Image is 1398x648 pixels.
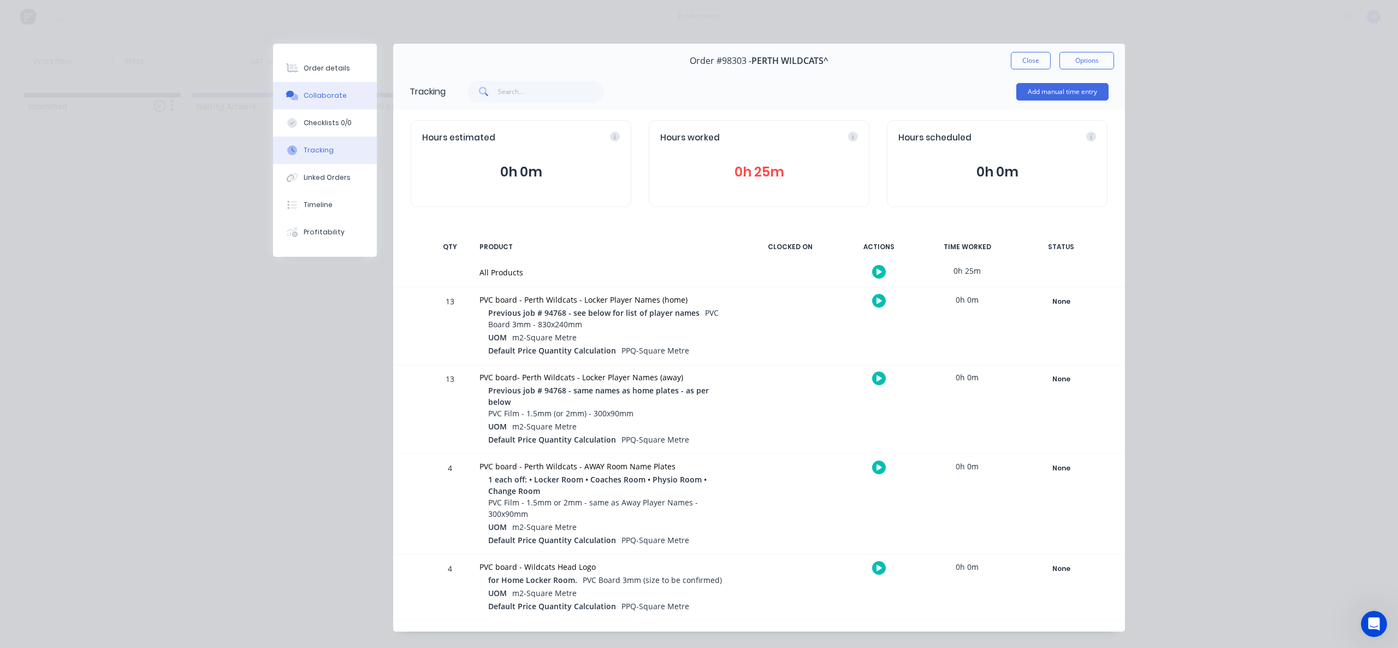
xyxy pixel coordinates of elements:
[512,421,577,432] span: m2-Square Metre
[926,454,1008,479] div: 0h 0m
[304,91,347,101] div: Collaborate
[434,289,466,364] div: 13
[488,434,616,445] span: Default Price Quantity Calculation
[479,267,736,278] div: All Products
[488,587,507,599] span: UOM
[621,535,689,545] span: PPQ-Square Metre
[488,308,719,329] span: PVC Board 3mm - 830x240mm
[660,162,858,182] button: 0h 25m
[1021,461,1101,476] button: None
[1021,561,1101,576] button: None
[838,235,920,258] div: ACTIONS
[1022,372,1100,386] div: None
[304,173,351,182] div: Linked Orders
[1022,294,1100,309] div: None
[898,162,1096,182] button: 0h 0m
[488,421,507,432] span: UOM
[926,555,1008,579] div: 0h 0m
[926,287,1008,312] div: 0h 0m
[660,132,720,144] span: Hours worked
[434,556,466,620] div: 4
[488,345,616,356] span: Default Price Quantity Calculation
[488,497,698,519] span: PVC Film - 1.5mm or 2mm - same as Away Player Names - 300x90mm
[926,258,1008,283] div: 0h 25m
[1021,294,1101,309] button: None
[512,522,577,532] span: m2-Square Metre
[512,588,577,598] span: m2-Square Metre
[488,534,616,546] span: Default Price Quantity Calculation
[488,521,507,533] span: UOM
[1015,235,1107,258] div: STATUS
[583,575,722,585] span: PVC Board 3mm (size to be confirmed)
[273,191,377,219] button: Timeline
[926,235,1008,258] div: TIME WORKED
[434,235,466,258] div: QTY
[488,307,700,319] span: Previous job # 94768 - see below for list of player names
[304,63,350,73] div: Order details
[304,145,334,155] div: Tracking
[422,132,495,144] span: Hours estimated
[498,81,605,103] input: Search...
[473,235,743,258] div: PRODUCT
[1021,372,1101,387] button: None
[751,56,828,66] span: PERTH WILDCATS^
[273,109,377,137] button: Checklists 0/0
[422,162,620,182] button: 0h 0m
[488,385,731,408] span: Previous job # 94768 - same names as home plates - as per below
[273,82,377,109] button: Collaborate
[926,365,1008,390] div: 0h 0m
[621,434,689,445] span: PPQ-Square Metre
[488,332,507,343] span: UOM
[304,200,333,210] div: Timeline
[304,227,345,237] div: Profitability
[1011,52,1051,69] button: Close
[488,474,731,497] span: 1 each off: • Locker Room • Coaches Room • Physio Room • Change Room
[1016,83,1109,101] button: Add manual time entry
[479,561,736,573] div: PVC board - Wildcats Head Logo
[479,372,736,383] div: PVC board- Perth Wildcats - Locker Player Names (away)
[304,118,352,128] div: Checklists 0/0
[898,132,972,144] span: Hours scheduled
[1361,611,1387,637] iframe: Intercom live chat
[434,456,466,554] div: 4
[273,137,377,164] button: Tracking
[488,600,616,612] span: Default Price Quantity Calculation
[479,461,736,472] div: PVC board - Perth Wildcats - AWAY Room Name Plates
[273,55,377,82] button: Order details
[488,574,577,586] span: for Home Locker Room.
[512,332,577,343] span: m2-Square Metre
[1059,52,1114,69] button: Options
[1022,562,1100,576] div: None
[621,345,689,356] span: PPQ-Square Metre
[621,601,689,611] span: PPQ-Square Metre
[749,235,831,258] div: CLOCKED ON
[690,56,751,66] span: Order #98303 -
[488,408,633,419] span: PVC Film - 1.5mm (or 2mm) - 300x90mm
[434,367,466,453] div: 13
[410,85,446,98] div: Tracking
[273,219,377,246] button: Profitability
[479,294,736,305] div: PVC board - Perth Wildcats - Locker Player Names (home)
[273,164,377,191] button: Linked Orders
[1022,461,1100,475] div: None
